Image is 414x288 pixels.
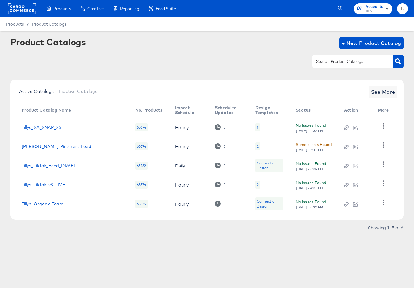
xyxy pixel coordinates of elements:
[257,182,259,187] div: 2
[215,201,226,207] div: 0
[170,118,210,137] td: Hourly
[255,197,283,210] div: Connect a Design
[59,89,98,94] span: Inactive Catalogs
[399,5,405,12] span: TJ
[339,37,404,49] button: + New Product Catalog
[32,22,66,27] a: Product Catalogs
[135,108,163,113] div: No. Products
[135,123,148,131] div: 63674
[255,181,260,189] div: 2
[170,194,210,213] td: Hourly
[170,175,210,194] td: Hourly
[291,103,339,118] th: Status
[22,144,91,149] a: [PERSON_NAME] Pinterest Feed
[257,161,282,171] div: Connect a Design
[354,3,392,14] button: AccountsTillys
[135,162,148,170] div: 63452
[368,225,404,230] div: Showing 1–5 of 6
[223,144,226,149] div: 0
[135,142,148,150] div: 63674
[257,199,282,209] div: Connect a Design
[296,141,332,148] div: Some Issues Found
[366,4,383,10] span: Accounts
[373,103,396,118] th: More
[170,137,210,156] td: Hourly
[255,123,260,131] div: 1
[397,3,408,14] button: TJ
[215,105,243,115] div: Scheduled Updates
[135,181,148,189] div: 63674
[120,6,139,11] span: Reporting
[255,105,283,115] div: Design Templates
[296,148,324,152] div: [DATE] - 4:44 PM
[366,9,383,14] span: Tillys
[215,143,226,149] div: 0
[22,108,71,113] div: Product Catalog Name
[10,37,86,47] div: Product Catalogs
[87,6,104,11] span: Creative
[22,163,76,168] a: Tillys_TikTok_Feed_DRAFT
[339,103,373,118] th: Action
[215,163,226,168] div: 0
[257,144,259,149] div: 2
[22,201,64,206] a: Tillys_Organic Team
[223,125,226,130] div: 0
[255,159,283,172] div: Connect a Design
[315,58,381,65] input: Search Product Catalogs
[223,183,226,187] div: 0
[296,141,332,152] button: Some Issues Found[DATE] - 4:44 PM
[24,22,32,27] span: /
[156,6,176,11] span: Feed Suite
[369,86,398,98] button: See More
[170,156,210,175] td: Daily
[19,89,54,94] span: Active Catalogs
[22,182,65,187] a: Tillys_TikTok_v3_LIVE
[53,6,71,11] span: Products
[215,182,226,187] div: 0
[371,88,395,96] span: See More
[215,124,226,130] div: 0
[223,202,226,206] div: 0
[223,163,226,168] div: 0
[175,105,203,115] div: Import Schedule
[342,39,401,47] span: + New Product Catalog
[22,125,61,130] a: Tillys_SA_SNAP_25
[135,200,148,208] div: 63674
[6,22,24,27] span: Products
[255,142,260,150] div: 2
[257,125,258,130] div: 1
